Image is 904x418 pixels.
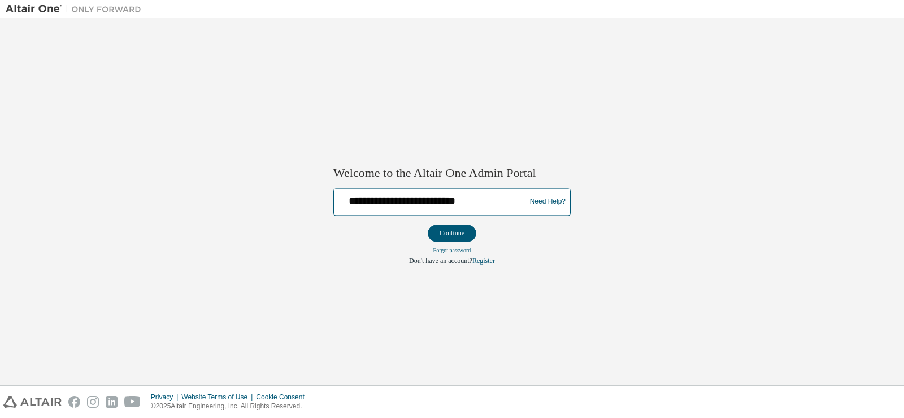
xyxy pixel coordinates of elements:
img: instagram.svg [87,396,99,408]
div: Privacy [151,393,181,402]
img: linkedin.svg [106,396,118,408]
p: © 2025 Altair Engineering, Inc. All Rights Reserved. [151,402,311,411]
a: Register [472,257,495,265]
div: Website Terms of Use [181,393,256,402]
div: Cookie Consent [256,393,311,402]
a: Forgot password [433,247,471,253]
img: Altair One [6,3,147,15]
button: Continue [428,225,476,242]
img: youtube.svg [124,396,141,408]
span: Don't have an account? [409,257,472,265]
img: altair_logo.svg [3,396,62,408]
h2: Welcome to the Altair One Admin Portal [333,166,571,182]
img: facebook.svg [68,396,80,408]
